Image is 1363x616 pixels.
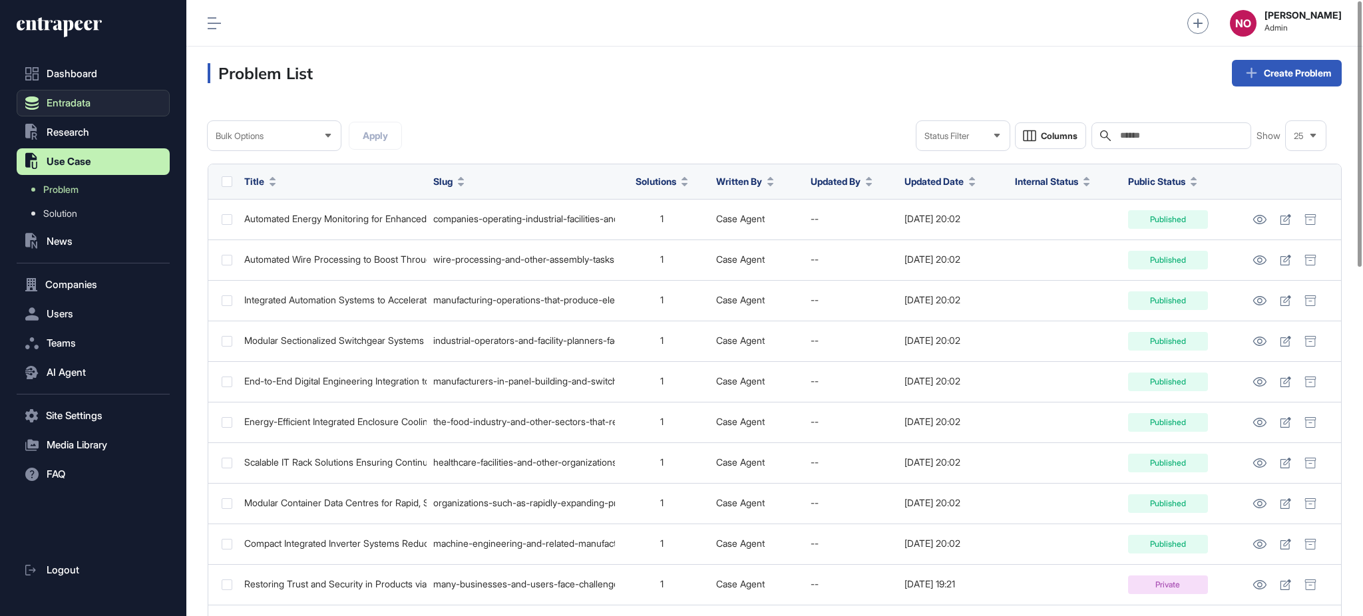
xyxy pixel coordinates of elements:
a: Solution [23,202,170,226]
span: Columns [1041,131,1077,141]
span: Updated Date [904,174,964,188]
span: 1 [660,213,664,224]
span: Dashboard [47,69,97,79]
div: many-businesses-and-users-face-challenges-with-product-authenticity-tampering-and-diminished-trus... [433,579,609,589]
div: the-food-industry-and-other-sectors-that-require-continuous-cooling-face-high-energy-consumption-... [433,416,609,427]
div: Automated Wire Processing to Boost Throughput and Consistency in Switchgear Manufacturing [244,254,420,265]
span: Solutions [636,174,676,188]
button: Teams [17,330,170,357]
span: Entradata [47,98,91,108]
span: FAQ [47,469,65,480]
button: FAQ [17,461,170,488]
a: Dashboard [17,61,170,87]
button: Media Library [17,432,170,458]
a: Case Agent [716,335,765,346]
span: News [47,236,73,247]
span: 1 [660,294,664,305]
span: 1 [660,497,664,508]
span: -- [811,578,819,589]
button: News [17,228,170,255]
div: companies-operating-industrial-facilities-and-building-infrastructures-often-lack-sufficient-visi... [433,214,609,224]
span: -- [811,375,819,386]
div: [DATE] 20:02 [904,214,1001,224]
button: Solutions [636,174,688,188]
button: Site Settings [17,402,170,429]
div: [DATE] 20:02 [904,295,1001,305]
span: Companies [45,279,97,290]
div: wire-processing-and-other-assembly-tasks-in-panel-building-and-switchgear-manufacturing-can-be-ti... [433,254,609,265]
a: Case Agent [716,416,765,427]
div: [DATE] 19:21 [904,579,1001,589]
div: Published [1128,454,1208,472]
span: -- [811,294,819,305]
div: [DATE] 20:02 [904,376,1001,386]
button: Use Case [17,148,170,175]
span: AI Agent [47,367,86,378]
span: 1 [660,456,664,468]
span: 1 [660,416,664,427]
span: 1 [660,578,664,589]
span: -- [811,335,819,346]
a: Problem [23,178,170,202]
a: Case Agent [716,375,765,386]
span: Teams [47,338,76,349]
span: 1 [660,375,664,386]
button: Users [17,301,170,327]
span: -- [811,416,819,427]
span: Slug [433,174,453,188]
span: Written By [716,174,762,188]
button: Internal Status [1015,174,1090,188]
span: 1 [660,253,664,265]
div: manufacturers-in-panel-building-and-switchgear-production-face-fragmented-engineering-to-producti... [433,376,609,386]
div: industrial-operators-and-facility-planners-face-challenges-in-creating-modular-sectionalized-swit... [433,335,609,346]
span: Research [47,127,89,138]
div: Compact Integrated Inverter Systems Reducing Enclosure Footprint and Assembly Errors [244,538,420,549]
div: Published [1128,373,1208,391]
div: Automated Energy Monitoring for Enhanced Visibility and Cost Reduction in Industrial and Building... [244,214,420,224]
div: [DATE] 20:02 [904,254,1001,265]
a: Case Agent [716,538,765,549]
a: Case Agent [716,497,765,508]
span: -- [811,497,819,508]
span: Status Filter [924,131,969,141]
button: NO [1230,10,1257,37]
span: Admin [1265,23,1342,33]
div: organizations-such-as-rapidly-expanding-production-sites-small-and-medium-sized-enterprises-sme-a... [433,498,609,508]
div: Published [1128,494,1208,513]
button: Companies [17,271,170,298]
span: Use Case [47,156,91,167]
a: Case Agent [716,294,765,305]
span: Problem [43,184,79,195]
div: Modular Container Data Centres for Rapid, Scalable IT Deployment with Minimal On-Site Construction [244,498,420,508]
strong: [PERSON_NAME] [1265,10,1342,21]
span: Solution [43,208,77,219]
button: Updated By [811,174,873,188]
div: Published [1128,291,1208,310]
span: Title [244,174,264,188]
span: -- [811,538,819,549]
a: Case Agent [716,578,765,589]
a: Case Agent [716,456,765,468]
div: [DATE] 20:02 [904,335,1001,346]
div: Published [1128,535,1208,553]
div: Modular Sectionalized Switchgear Systems for Flexible, Safe Power Distribution and Maintenance [244,335,420,346]
span: Site Settings [46,410,102,421]
div: Published [1128,210,1208,229]
div: [DATE] 20:02 [904,416,1001,427]
div: [DATE] 20:02 [904,498,1001,508]
span: Bulk Options [216,131,264,141]
span: Media Library [47,440,107,450]
span: 1 [660,335,664,346]
div: Energy-Efficient Integrated Enclosure Cooling to Lower Operational Costs and Carbon Footprint [244,416,420,427]
div: Scalable IT Rack Solutions Ensuring Continuity and Adaptability in Healthcare Digitalization [244,457,420,468]
div: machine-engineering-and-related-manufacturing-applications-face-increasing-demands-for-more-compa... [433,538,609,549]
span: Internal Status [1015,174,1078,188]
div: healthcare-facilities-and-other-organizations-undergoing-digitalization-face-challenges-scaling-a... [433,457,609,468]
span: Show [1257,130,1280,141]
a: Case Agent [716,253,765,265]
span: -- [811,213,819,224]
div: End-to-End Digital Engineering Integration to Streamline Panel Building and Switchgear Production [244,376,420,386]
span: 1 [660,538,664,549]
div: Published [1128,332,1208,351]
button: Public Status [1128,174,1197,188]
